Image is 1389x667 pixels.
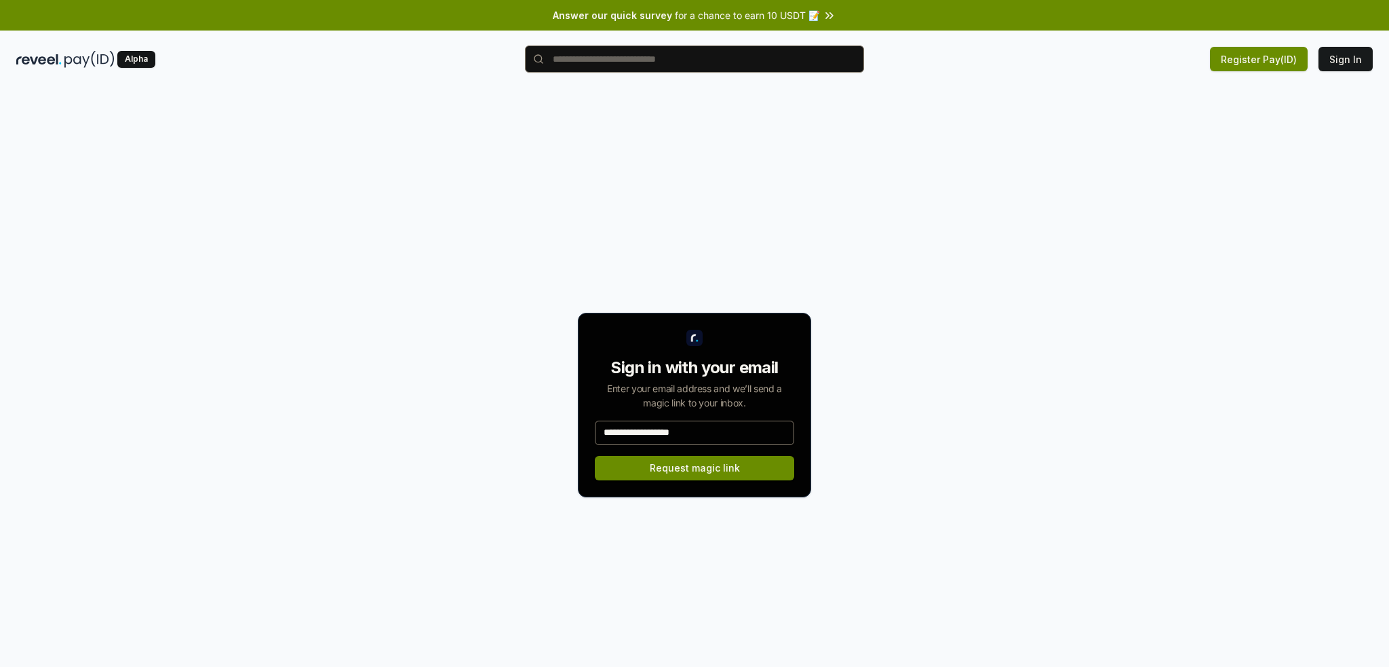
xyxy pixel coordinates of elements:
span: for a chance to earn 10 USDT 📝 [675,8,820,22]
button: Sign In [1318,47,1373,71]
span: Answer our quick survey [553,8,672,22]
div: Alpha [117,51,155,68]
img: logo_small [686,330,703,346]
div: Sign in with your email [595,357,794,379]
img: reveel_dark [16,51,62,68]
button: Request magic link [595,456,794,480]
div: Enter your email address and we’ll send a magic link to your inbox. [595,381,794,410]
button: Register Pay(ID) [1210,47,1308,71]
img: pay_id [64,51,115,68]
